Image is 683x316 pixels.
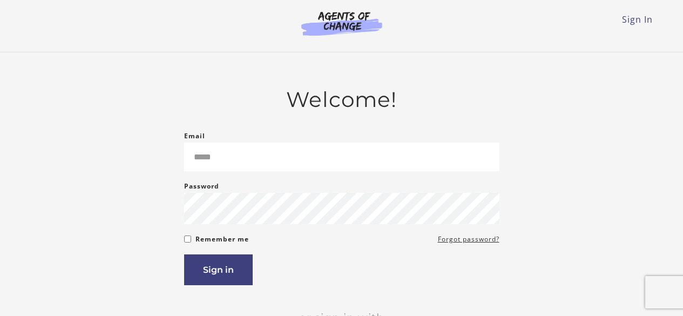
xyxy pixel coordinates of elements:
label: Remember me [195,233,249,246]
button: Sign in [184,254,253,285]
a: Sign In [622,14,653,25]
h2: Welcome! [184,87,499,112]
a: Forgot password? [438,233,499,246]
img: Agents of Change Logo [290,11,394,36]
label: Email [184,130,205,143]
label: Password [184,180,219,193]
